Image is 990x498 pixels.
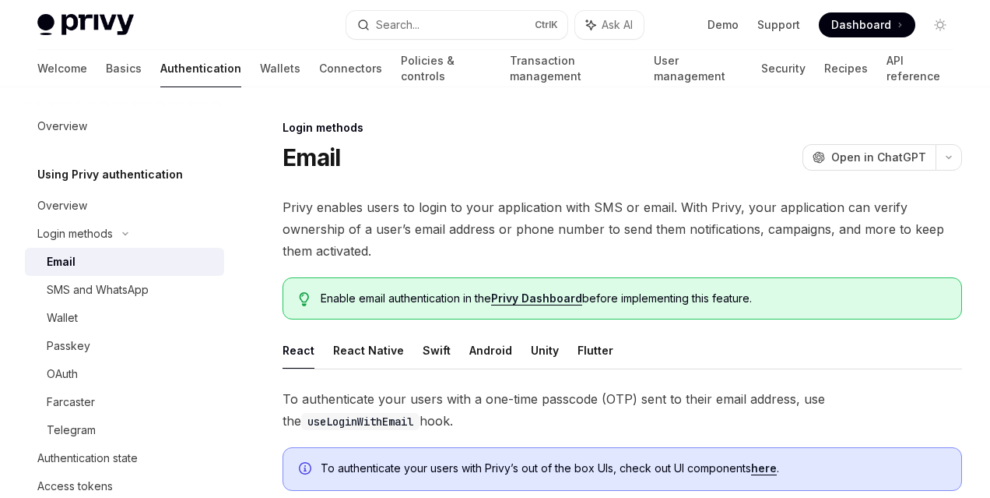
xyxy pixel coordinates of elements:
[802,144,936,171] button: Open in ChatGPT
[25,304,224,332] a: Wallet
[37,224,113,243] div: Login methods
[37,14,134,36] img: light logo
[37,50,87,87] a: Welcome
[25,332,224,360] a: Passkey
[831,150,926,165] span: Open in ChatGPT
[47,393,95,411] div: Farcaster
[469,332,512,369] button: Android
[160,50,241,87] a: Authentication
[25,276,224,304] a: SMS and WhatsApp
[321,461,946,476] span: To authenticate your users with Privy’s out of the box UIs, check out UI components .
[47,253,75,271] div: Email
[25,112,224,140] a: Overview
[819,12,915,37] a: Dashboard
[283,332,314,369] button: React
[25,444,224,472] a: Authentication state
[824,50,868,87] a: Recipes
[531,332,559,369] button: Unity
[376,16,420,34] div: Search...
[333,332,404,369] button: React Native
[928,12,953,37] button: Toggle dark mode
[510,50,635,87] a: Transaction management
[37,117,87,136] div: Overview
[25,360,224,388] a: OAuth
[831,17,891,33] span: Dashboard
[283,388,962,432] span: To authenticate your users with a one-time passcode (OTP) sent to their email address, use the hook.
[401,50,491,87] a: Policies & controls
[535,19,558,31] span: Ctrl K
[283,120,962,136] div: Login methods
[577,332,613,369] button: Flutter
[37,449,138,468] div: Authentication state
[299,292,310,306] svg: Tip
[575,11,644,39] button: Ask AI
[25,416,224,444] a: Telegram
[654,50,742,87] a: User management
[106,50,142,87] a: Basics
[283,196,962,262] span: Privy enables users to login to your application with SMS or email. With Privy, your application ...
[761,50,806,87] a: Security
[25,248,224,276] a: Email
[751,461,777,475] a: here
[37,477,113,496] div: Access tokens
[25,192,224,220] a: Overview
[37,196,87,215] div: Overview
[423,332,451,369] button: Swift
[37,165,183,184] h5: Using Privy authentication
[299,462,314,478] svg: Info
[301,413,420,430] code: useLoginWithEmail
[602,17,633,33] span: Ask AI
[260,50,300,87] a: Wallets
[757,17,800,33] a: Support
[319,50,382,87] a: Connectors
[283,143,340,171] h1: Email
[707,17,739,33] a: Demo
[47,337,90,355] div: Passkey
[886,50,953,87] a: API reference
[321,291,946,306] span: Enable email authentication in the before implementing this feature.
[47,421,96,440] div: Telegram
[491,291,582,306] a: Privy Dashboard
[47,281,149,299] div: SMS and WhatsApp
[25,388,224,416] a: Farcaster
[47,309,78,327] div: Wallet
[47,365,78,383] div: OAuth
[346,11,567,39] button: Search...CtrlK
